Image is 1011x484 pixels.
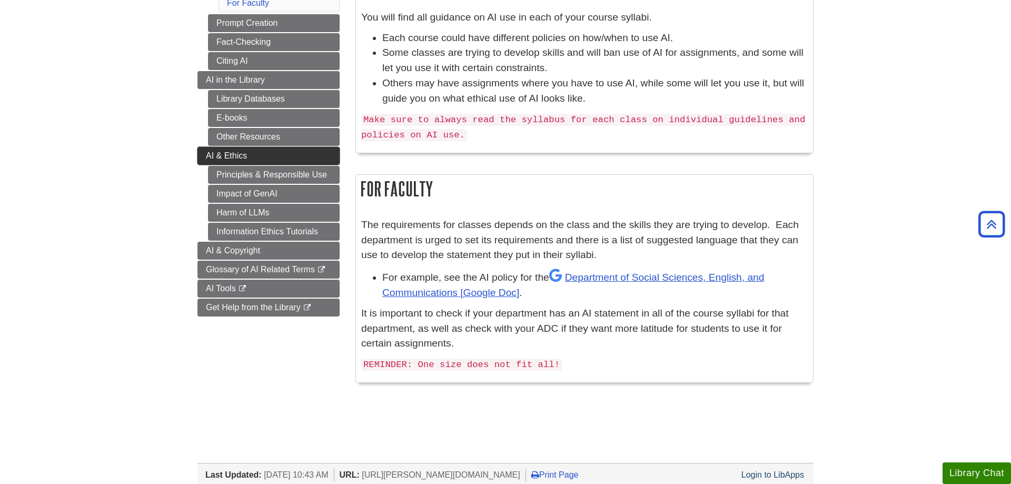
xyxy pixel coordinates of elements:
a: Print Page [531,470,579,479]
li: Some classes are trying to develop skills and will ban use of AI for assignments, and some will l... [382,45,808,76]
span: URL: [340,470,360,479]
span: Get Help from the Library [206,303,301,312]
code: Make sure to always read the syllabus for each class on individual guidelines and policies on AI ... [361,114,805,141]
a: Glossary of AI Related Terms [197,261,340,279]
a: Library Databases [208,90,340,108]
p: You will find all guidance on AI use in each of your course syllabi. [361,10,808,25]
code: REMINDER: One size does not fit all! [361,359,562,371]
a: Harm of LLMs [208,204,340,222]
span: AI Tools [206,284,236,293]
a: Impact of GenAI [208,185,340,203]
a: AI & Copyright [197,242,340,260]
a: AI Tools [197,280,340,298]
i: This link opens in a new window [303,304,312,311]
span: AI in the Library [206,75,265,84]
a: Fact-Checking [208,33,340,51]
i: This link opens in a new window [238,285,247,292]
a: Citing AI [208,52,340,70]
p: It is important to check if your department has an AI statement in all of the course syllabi for ... [361,306,808,351]
a: E-books [208,109,340,127]
i: Print Page [531,470,539,479]
i: This link opens in a new window [317,266,326,273]
a: Login to LibApps [741,470,804,479]
li: For example, see the AI policy for the . [382,268,808,301]
a: Get Help from the Library [197,299,340,317]
a: Back to Top [975,217,1008,231]
li: Others may have assignments where you have to use AI, while some will let you use it, but will gu... [382,76,808,106]
span: [DATE] 10:43 AM [264,470,328,479]
h2: For Faculty [356,175,813,203]
a: Other Resources [208,128,340,146]
span: AI & Ethics [206,151,247,160]
a: Department of Social Sciences, English, and Communications [382,272,764,298]
a: AI & Ethics [197,147,340,165]
span: Glossary of AI Related Terms [206,265,315,274]
a: Prompt Creation [208,14,340,32]
a: Information Ethics Tutorials [208,223,340,241]
span: Last Updated: [205,470,262,479]
a: AI in the Library [197,71,340,89]
button: Library Chat [943,462,1011,484]
p: The requirements for classes depends on the class and the skills they are trying to develop. Each... [361,218,808,263]
span: [URL][PERSON_NAME][DOMAIN_NAME] [362,470,520,479]
a: Principles & Responsible Use [208,166,340,184]
span: AI & Copyright [206,246,260,255]
li: Each course could have different policies on how/when to use AI. [382,31,808,46]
